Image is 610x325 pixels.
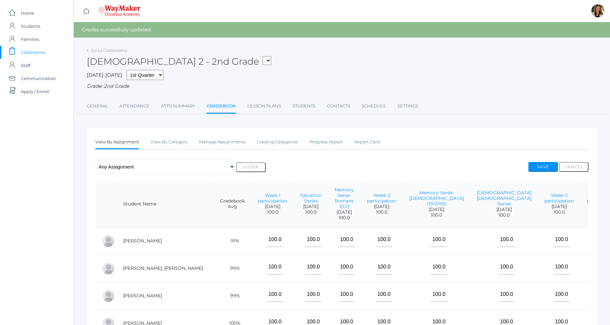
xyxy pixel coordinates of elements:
[102,289,115,302] div: Macy Hardisty
[207,100,236,114] a: Gradebook
[21,85,49,98] span: Apply / Enroll
[74,22,610,38] div: Grades successfully updated.
[300,192,321,204] a: Salvation Series
[409,207,464,212] span: [DATE]
[335,209,354,215] span: [DATE]
[292,100,316,113] a: Students
[102,235,115,248] div: Graham Bassett
[213,181,251,227] th: Gradebook Avg
[477,190,531,207] a: [DEMOGRAPHIC_DATA] [DEMOGRAPHIC_DATA] Series
[21,46,45,59] span: Classrooms
[544,209,574,215] span: 100.0
[409,190,464,207] a: Memory Verse- [DEMOGRAPHIC_DATA] 119:11/105
[327,100,350,113] a: Contacts
[21,33,39,46] span: Families
[258,192,287,204] a: Week 1 participation
[213,255,251,282] td: 99%
[21,72,56,85] span: Communication
[257,136,298,149] a: Grading Categories
[21,7,34,20] span: Home
[559,162,588,172] button: Cancel
[354,136,380,149] a: Report Card
[335,187,354,209] a: Memory Verse-Romans 10:13
[123,238,162,244] a: [PERSON_NAME]
[123,293,162,299] a: [PERSON_NAME]
[236,162,266,172] button: Filter
[213,282,251,310] td: 99%
[150,136,188,149] a: View By Category
[123,265,203,271] a: [PERSON_NAME], [PERSON_NAME]
[591,4,604,17] div: Amber Farnes
[102,262,115,275] div: Sullivan Clyne
[409,212,464,218] span: 100.0
[87,57,271,67] h2: [DEMOGRAPHIC_DATA] 2 - 2nd Grade
[544,204,574,209] span: [DATE]
[367,204,396,209] span: [DATE]
[258,204,287,209] span: [DATE]
[300,209,321,215] span: 100.0
[87,100,108,113] a: General
[199,136,245,149] a: Manage Assignments
[247,100,281,113] a: Lesson Plans
[21,20,40,33] span: Students
[367,209,396,215] span: 100.0
[119,100,149,113] a: Attendance
[335,215,354,220] span: 100.0
[87,83,597,90] div: Grade: 2nd Grade
[362,100,386,113] a: Schedule
[477,212,531,218] span: 100.0
[300,204,321,209] span: [DATE]
[309,136,343,149] a: Progress Report
[98,5,140,17] img: 4_waymaker-logo-stack-white.png
[528,162,558,172] button: Save
[21,59,30,72] span: Staff
[367,192,396,204] a: Week 2 participation
[117,181,213,227] th: Student Name
[544,192,574,204] a: Week 3 participation
[398,100,418,113] a: Settings
[87,72,122,78] span: [DATE]-[DATE]
[213,227,251,255] td: 91%
[161,100,195,113] a: Attd Summary
[477,207,531,212] span: [DATE]
[91,48,127,53] a: Go to Classrooms
[258,209,287,215] span: 100.0
[95,136,139,150] a: View By Assignment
